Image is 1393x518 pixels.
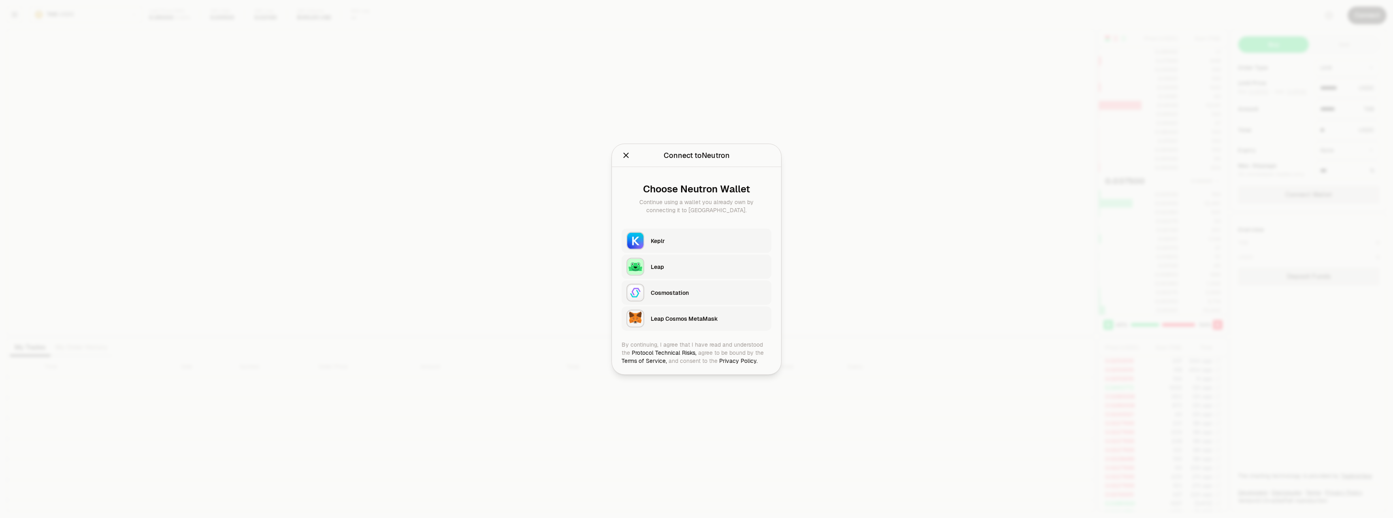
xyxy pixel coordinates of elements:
[626,232,644,249] img: Keplr
[626,284,644,301] img: Cosmostation
[626,258,644,275] img: Leap
[628,183,765,194] div: Choose Neutron Wallet
[651,262,767,271] div: Leap
[651,314,767,322] div: Leap Cosmos MetaMask
[628,198,765,214] div: Continue using a wallet you already own by connecting it to [GEOGRAPHIC_DATA].
[664,149,730,161] div: Connect to Neutron
[622,254,771,279] button: LeapLeap
[651,288,767,296] div: Cosmostation
[632,349,696,356] a: Protocol Technical Risks,
[622,149,630,161] button: Close
[622,280,771,305] button: CosmostationCosmostation
[719,357,758,364] a: Privacy Policy.
[622,340,771,365] div: By continuing, I agree that I have read and understood the agree to be bound by the and consent t...
[651,237,767,245] div: Keplr
[622,228,771,253] button: KeplrKeplr
[626,309,644,327] img: Leap Cosmos MetaMask
[622,306,771,330] button: Leap Cosmos MetaMaskLeap Cosmos MetaMask
[622,357,667,364] a: Terms of Service,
